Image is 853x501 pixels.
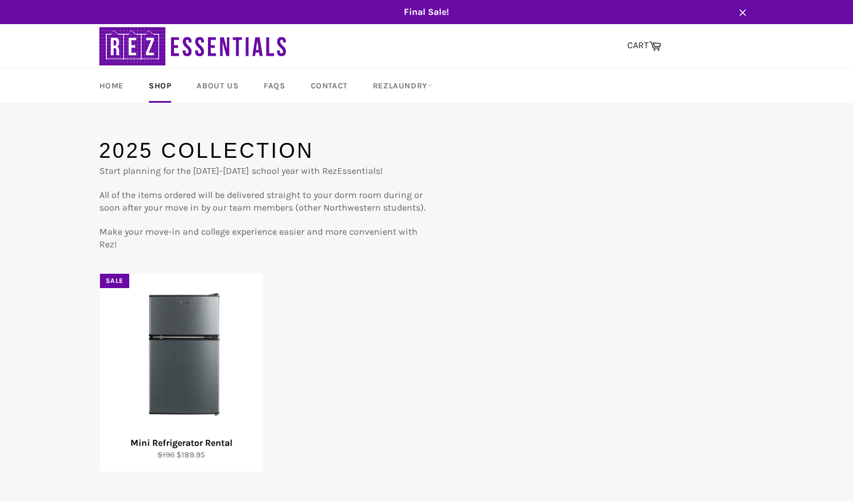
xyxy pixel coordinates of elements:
s: $196 [157,450,175,460]
img: Mini Refrigerator Rental [114,289,249,423]
a: About Us [185,69,250,103]
span: Final Sale! [88,6,766,18]
img: RezEssentials [99,24,289,68]
p: Start planning for the [DATE]-[DATE] school year with RezEssentials! [99,165,427,177]
a: Mini Refrigerator Rental Mini Refrigerator Rental $196 $189.95 [99,274,263,472]
a: RezLaundry [361,69,444,103]
div: $189.95 [107,449,256,460]
a: Shop [137,69,183,103]
div: Sale [100,274,129,288]
a: Contact [299,69,359,103]
a: CART [622,34,667,58]
p: All of the items ordered will be delivered straight to your dorm room during or soon after your m... [99,189,427,214]
h1: 2025 Collection [99,137,427,165]
p: Make your move-in and college experience easier and more convenient with Rez! [99,226,427,251]
a: FAQs [252,69,296,103]
div: Mini Refrigerator Rental [107,437,256,449]
a: Home [88,69,135,103]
